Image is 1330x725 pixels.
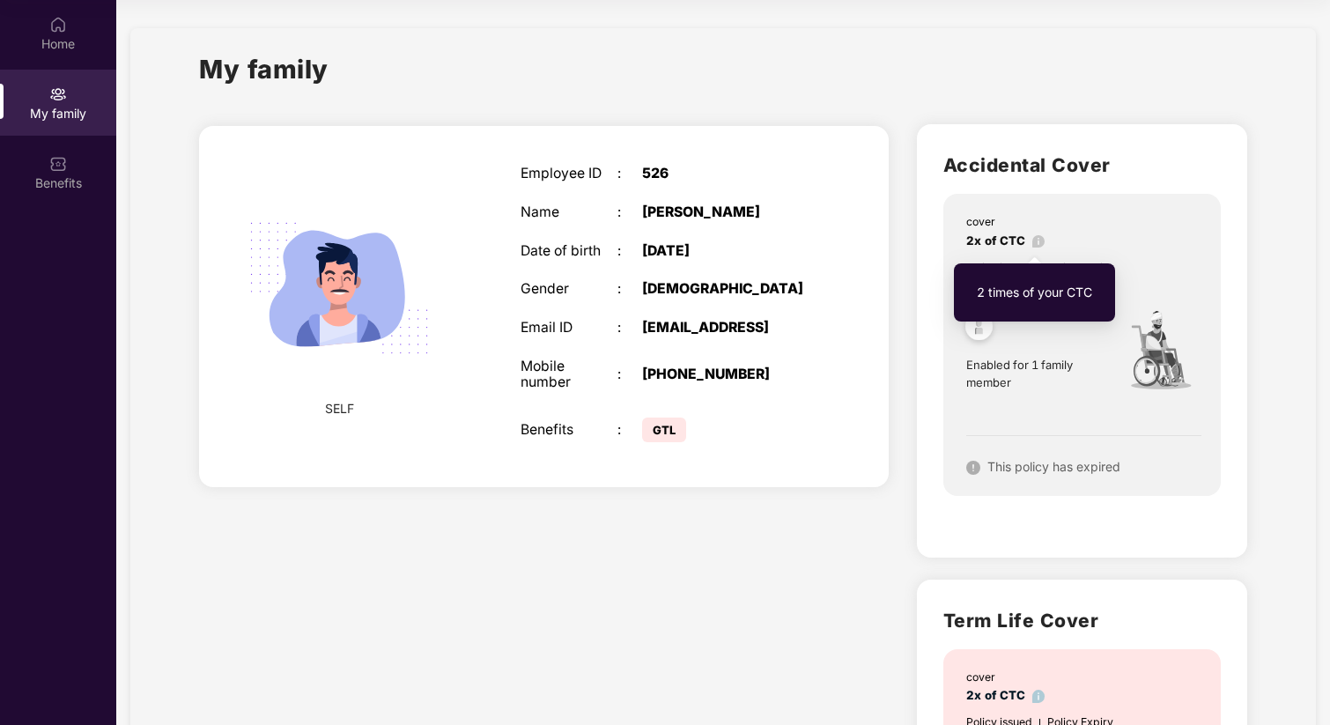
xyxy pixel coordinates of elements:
img: svg+xml;base64,PHN2ZyB4bWxucz0iaHR0cDovL3d3dy53My5vcmcvMjAwMC9zdmciIHdpZHRoPSIxNiIgaGVpZ2h0PSIxNi... [966,461,980,475]
img: info [1032,235,1046,248]
img: svg+xml;base64,PHN2ZyB4bWxucz0iaHR0cDovL3d3dy53My5vcmcvMjAwMC9zdmciIHdpZHRoPSIyMjQiIGhlaWdodD0iMT... [228,177,450,399]
div: : [617,320,642,337]
div: : [617,366,642,383]
img: svg+xml;base64,PHN2ZyBpZD0iQmVuZWZpdHMiIHhtbG5zPSJodHRwOi8vd3d3LnczLm9yZy8yMDAwL3N2ZyIgd2lkdGg9Ij... [49,155,67,173]
div: : [617,166,642,182]
div: cover [966,213,1046,230]
span: SELF [325,399,354,418]
div: Gender [521,281,617,298]
span: Enabled for 1 family member [966,356,1104,392]
h2: Term Life Cover [943,606,1221,635]
div: : [617,281,642,298]
span: This policy has expired [987,459,1120,474]
div: Mobile number [521,359,617,391]
img: info [1032,690,1046,703]
div: Name [521,204,617,221]
div: 2 times of your CTC [963,272,1106,313]
h2: Accidental Cover [943,151,1221,180]
span: 2x of CTC [966,688,1046,702]
div: : [617,422,642,439]
div: Date of birth [521,243,617,260]
div: [PERSON_NAME] [642,204,812,221]
div: [EMAIL_ADDRESS] [642,320,812,337]
div: [PHONE_NUMBER] [642,366,812,383]
div: cover [966,669,1046,685]
div: [DATE] [642,243,812,260]
div: : [617,204,642,221]
img: svg+xml;base64,PHN2ZyBpZD0iSG9tZSIgeG1sbnM9Imh0dHA6Ly93d3cudzMub3JnLzIwMDAvc3ZnIiB3aWR0aD0iMjAiIG... [49,16,67,33]
div: 526 [642,166,812,182]
img: svg+xml;base64,PHN2ZyB3aWR0aD0iMjAiIGhlaWdodD0iMjAiIHZpZXdCb3g9IjAgMCAyMCAyMCIgZmlsbD0ibm9uZSIgeG... [49,85,67,103]
div: [DEMOGRAPHIC_DATA] [642,281,812,298]
span: GTL [642,418,686,442]
div: : [617,243,642,260]
img: icon [1104,295,1214,414]
div: Employee ID [521,166,617,182]
h1: My family [199,49,329,89]
div: Email ID [521,320,617,337]
span: 2x of CTC [966,233,1046,248]
div: Benefits [521,422,617,439]
img: svg+xml;base64,PHN2ZyB4bWxucz0iaHR0cDovL3d3dy53My5vcmcvMjAwMC9zdmciIHdpZHRoPSI0OC45NDMiIGhlaWdodD... [957,307,1001,351]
